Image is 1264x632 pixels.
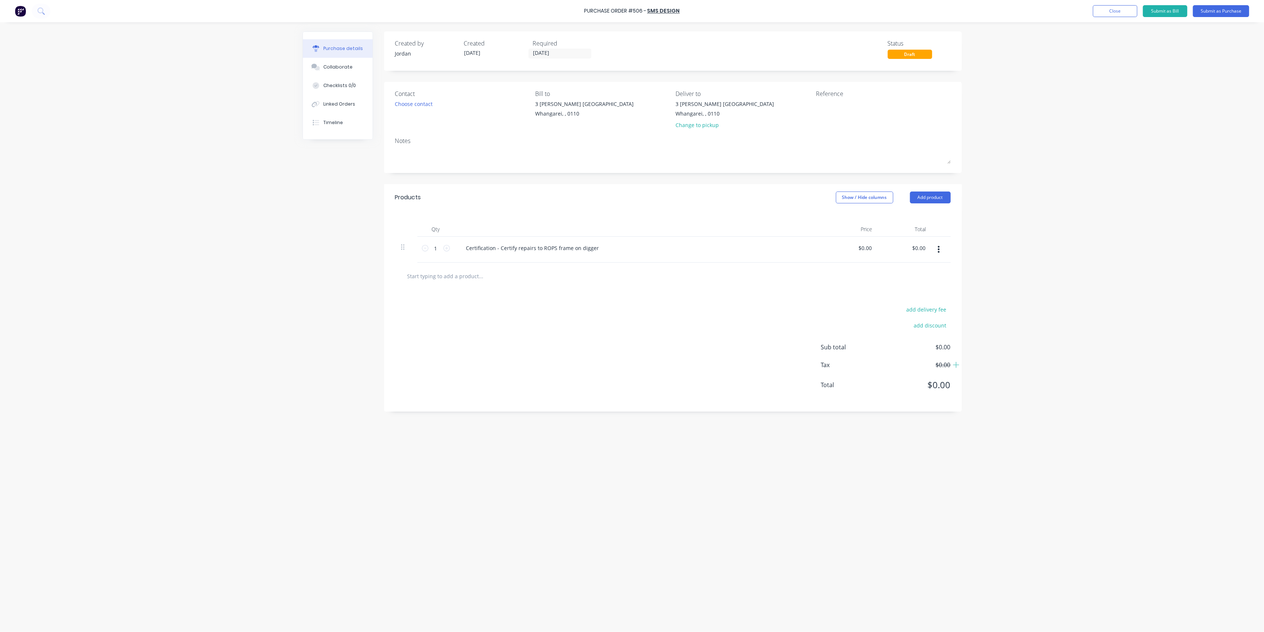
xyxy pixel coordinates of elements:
[303,76,373,95] button: Checklists 0/0
[878,222,932,237] div: Total
[910,192,951,203] button: Add product
[303,39,373,58] button: Purchase details
[888,50,932,59] div: Draft
[395,100,433,108] div: Choose contact
[303,95,373,113] button: Linked Orders
[816,89,951,98] div: Reference
[460,243,605,253] div: Certification - Certify repairs to ROPS frame on digger
[303,58,373,76] button: Collaborate
[395,39,458,48] div: Created by
[877,378,951,392] span: $0.00
[535,100,634,108] div: 3 [PERSON_NAME] [GEOGRAPHIC_DATA]
[821,343,877,352] span: Sub total
[464,39,527,48] div: Created
[1143,5,1187,17] button: Submit as Bill
[888,39,951,48] div: Status
[395,50,458,57] div: Jordan
[676,110,774,117] div: Whangarei, , 0110
[323,101,355,107] div: Linked Orders
[417,222,454,237] div: Qty
[647,7,680,15] a: SMS Design
[877,360,951,369] span: $0.00
[533,39,596,48] div: Required
[303,113,373,132] button: Timeline
[676,89,810,98] div: Deliver to
[323,64,353,70] div: Collaborate
[407,269,555,283] input: Start typing to add a product...
[676,121,774,129] div: Change to pickup
[821,360,877,369] span: Tax
[395,193,421,202] div: Products
[535,89,670,98] div: Bill to
[323,119,343,126] div: Timeline
[15,6,26,17] img: Factory
[323,45,363,52] div: Purchase details
[676,100,774,108] div: 3 [PERSON_NAME] [GEOGRAPHIC_DATA]
[836,192,893,203] button: Show / Hide columns
[877,343,951,352] span: $0.00
[323,82,356,89] div: Checklists 0/0
[584,7,647,15] div: Purchase Order #506 -
[825,222,878,237] div: Price
[1093,5,1137,17] button: Close
[535,110,634,117] div: Whangarei, , 0110
[902,305,951,314] button: add delivery fee
[1193,5,1249,17] button: Submit as Purchase
[395,136,951,145] div: Notes
[821,380,877,389] span: Total
[910,320,951,330] button: add discount
[395,89,530,98] div: Contact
